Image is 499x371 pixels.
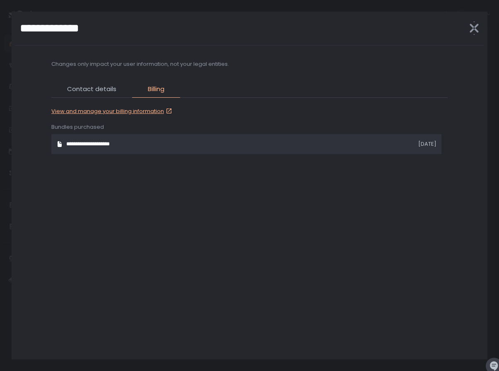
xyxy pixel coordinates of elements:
[349,140,437,148] div: [DATE]
[51,108,174,115] a: View and manage your billing information
[51,123,448,131] div: Bundles purchased
[148,84,164,94] span: Billing
[67,84,116,94] span: Contact details
[51,60,229,68] h2: Changes only impact your user information, not your legal entities.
